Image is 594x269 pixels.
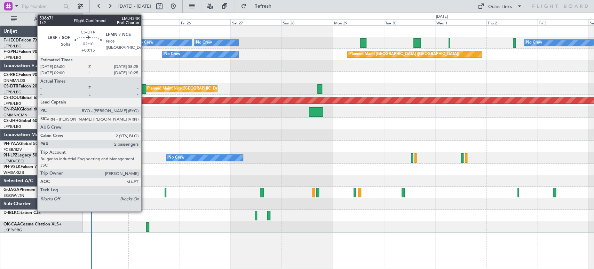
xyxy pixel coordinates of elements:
[3,119,18,123] span: CS-JHH
[3,153,17,157] span: 9H-LPZ
[3,84,18,89] span: CS-DTR
[3,228,22,233] a: LKPR/PRG
[8,14,76,25] button: All Aircraft
[164,49,180,60] div: No Crew
[3,50,45,54] a: F-GPNJFalcon 900EX
[18,17,73,22] span: All Aircraft
[3,73,18,77] span: CS-RRC
[21,1,61,11] input: Trip Number
[3,90,22,95] a: LFPB/LBG
[77,19,128,25] div: Wed 24
[3,159,24,164] a: LFMD/CEQ
[486,19,537,25] div: Thu 2
[3,188,44,192] a: G-JAGAPhenom 300
[128,19,180,25] div: Thu 25
[3,188,19,192] span: G-JAGA
[3,107,20,112] span: CN-RAK
[118,3,151,9] span: [DATE] - [DATE]
[137,38,153,48] div: No Crew
[474,1,526,12] button: Quick Links
[3,153,40,157] a: 9H-LPZLegacy 500
[3,119,42,123] a: CS-JHHGlobal 6000
[436,14,448,20] div: [DATE]
[3,78,25,83] a: DNMM/LOS
[3,101,22,106] a: LFPB/LBG
[333,19,384,25] div: Mon 29
[3,107,43,112] a: CN-RAKGlobal 6000
[3,50,18,54] span: F-GPNJ
[3,165,21,169] span: 9H-VSLK
[3,147,22,152] a: FCBB/BZV
[230,19,282,25] div: Sat 27
[168,153,184,163] div: No Crew
[488,3,512,10] div: Quick Links
[84,14,96,20] div: [DATE]
[3,222,20,226] span: OK-CAA
[3,55,22,60] a: LFPB/LBG
[248,4,277,9] span: Refresh
[147,84,225,94] div: Planned Maint Nice ([GEOGRAPHIC_DATA])
[3,165,40,169] a: 9H-VSLKFalcon 7X
[3,211,17,215] span: D-IBLK
[3,113,27,118] a: GMMN/CMN
[537,19,588,25] div: Fri 3
[96,187,206,198] div: Planned Maint [GEOGRAPHIC_DATA] ([GEOGRAPHIC_DATA])
[3,44,22,49] a: LFPB/LBG
[3,38,19,43] span: F-HECD
[3,96,43,100] a: CS-DOUGlobal 6500
[196,38,212,48] div: No Crew
[3,96,20,100] span: CS-DOU
[238,1,279,12] button: Refresh
[3,193,24,198] a: EGGW/LTN
[3,142,19,146] span: 9H-YAA
[3,142,43,146] a: 9H-YAAGlobal 5000
[3,84,42,89] a: CS-DTRFalcon 2000
[3,170,24,175] a: WMSA/SZB
[349,49,459,60] div: Planned Maint [GEOGRAPHIC_DATA] ([GEOGRAPHIC_DATA])
[435,19,486,25] div: Wed 1
[3,211,41,215] a: D-IBLKCitation CJ2
[3,38,38,43] a: F-HECDFalcon 7X
[526,38,542,48] div: No Crew
[282,19,333,25] div: Sun 28
[3,73,45,77] a: CS-RRCFalcon 900LX
[3,124,22,129] a: LFPB/LBG
[3,222,62,226] a: OK-CAACessna Citation XLS+
[180,19,231,25] div: Fri 26
[384,19,435,25] div: Tue 30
